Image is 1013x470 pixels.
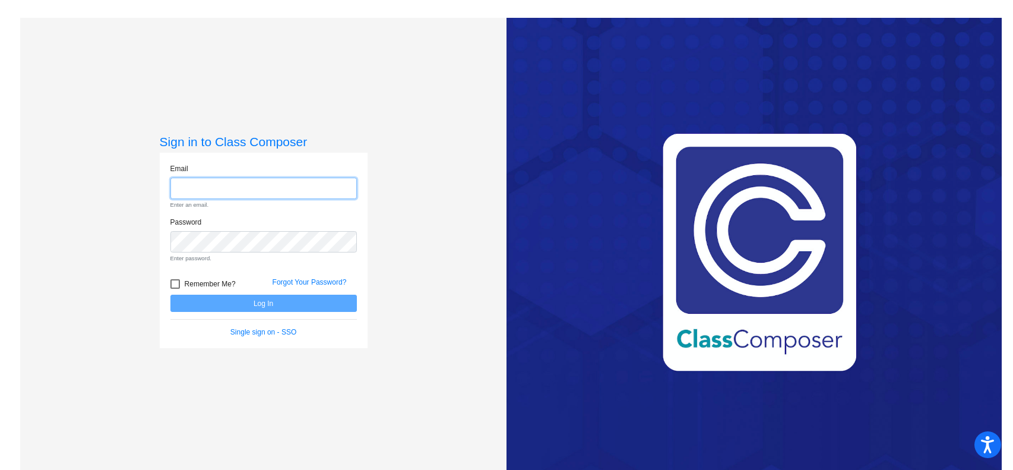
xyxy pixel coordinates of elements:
[160,134,368,149] h3: Sign in to Class Composer
[230,328,296,336] a: Single sign on - SSO
[170,217,202,228] label: Password
[170,163,188,174] label: Email
[170,201,357,209] small: Enter an email.
[273,278,347,286] a: Forgot Your Password?
[170,254,357,263] small: Enter password.
[185,277,236,291] span: Remember Me?
[170,295,357,312] button: Log In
